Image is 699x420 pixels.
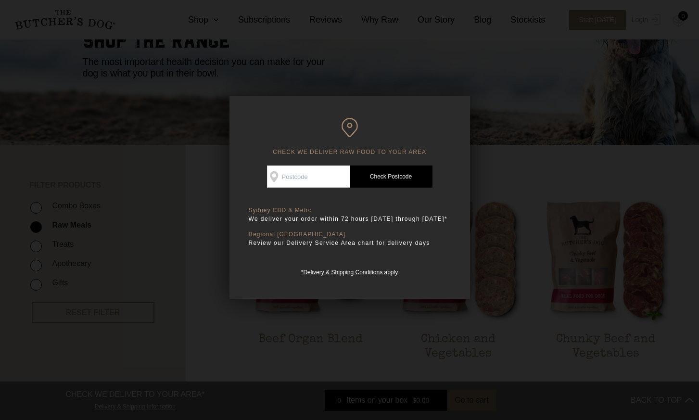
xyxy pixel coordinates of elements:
[350,165,432,188] a: Check Postcode
[249,207,451,214] p: Sydney CBD & Metro
[249,231,451,238] p: Regional [GEOGRAPHIC_DATA]
[301,267,398,276] a: *Delivery & Shipping Conditions apply
[267,165,350,188] input: Postcode
[249,214,451,224] p: We deliver your order within 72 hours [DATE] through [DATE]*
[249,118,451,156] h6: CHECK WE DELIVER RAW FOOD TO YOUR AREA
[249,238,451,248] p: Review our Delivery Service Area chart for delivery days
